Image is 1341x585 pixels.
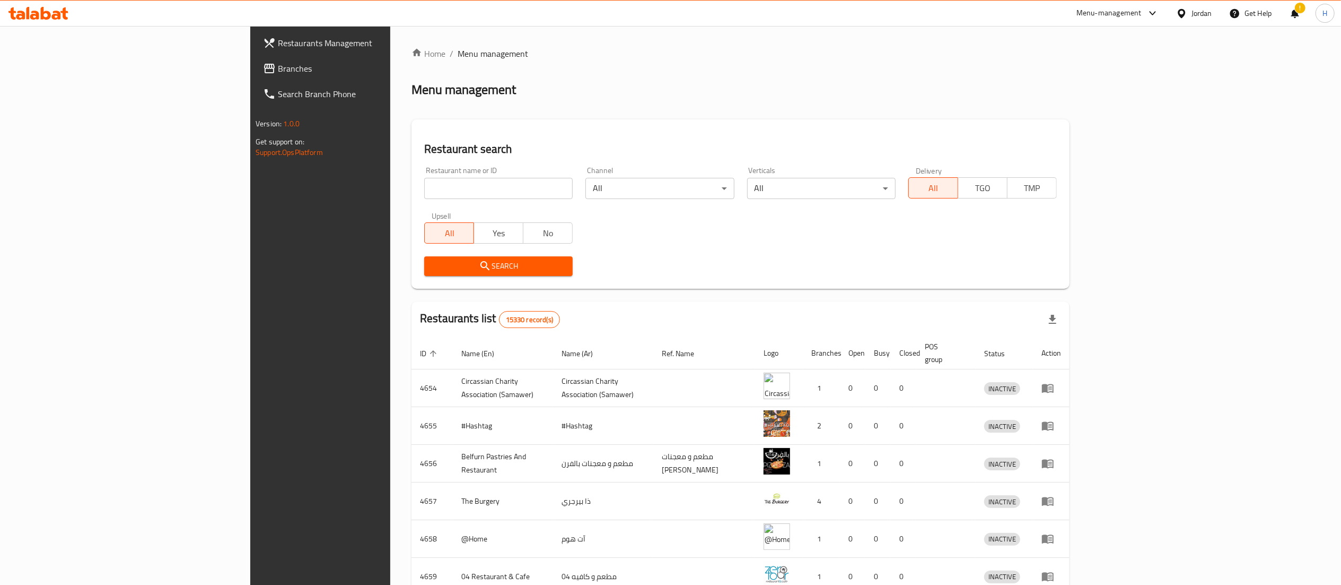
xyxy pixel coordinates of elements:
a: Branches [255,56,474,81]
span: Search Branch Phone [278,88,466,100]
span: H [1322,7,1327,19]
nav: breadcrumb [411,47,1070,60]
span: Menu management [458,47,528,60]
span: INACTIVE [984,383,1020,395]
div: Menu [1041,382,1061,394]
a: Support.OpsPlatform [256,145,323,159]
td: 0 [840,369,865,407]
td: 0 [891,407,916,445]
button: TGO [958,177,1007,199]
span: Branches [278,62,466,75]
span: INACTIVE [984,420,1020,433]
h2: Restaurant search [424,141,1057,157]
h2: Restaurants list [420,311,560,328]
img: ​Circassian ​Charity ​Association​ (Samawer) [764,373,790,399]
td: 0 [891,483,916,520]
button: Search [424,256,573,276]
label: Delivery [916,167,942,174]
div: Total records count [499,311,560,328]
td: 0 [891,445,916,483]
div: Menu-management [1076,7,1142,20]
div: Menu [1041,532,1061,545]
button: All [424,222,474,244]
div: INACTIVE [984,458,1020,470]
td: 0 [865,520,891,558]
img: #Hashtag [764,410,790,437]
th: Action [1033,337,1070,369]
td: مطعم و معجنات [PERSON_NAME] [653,445,755,483]
th: Branches [803,337,840,369]
img: The Burgery [764,486,790,512]
span: ID [420,347,440,360]
button: No [523,222,573,244]
span: POS group [925,340,963,366]
td: 0 [840,407,865,445]
td: 0 [865,483,891,520]
span: Search [433,260,564,273]
div: Menu [1041,419,1061,432]
span: TMP [1012,180,1053,196]
span: All [913,180,954,196]
span: Status [984,347,1019,360]
a: Restaurants Management [255,30,474,56]
td: 0 [891,520,916,558]
div: All [747,178,896,199]
th: Open [840,337,865,369]
span: Version: [256,117,282,131]
div: Export file [1040,307,1065,332]
span: TGO [962,180,1003,196]
td: 1 [803,520,840,558]
td: 0 [840,483,865,520]
td: 0 [840,445,865,483]
span: INACTIVE [984,571,1020,583]
td: 0 [840,520,865,558]
span: INACTIVE [984,458,1020,470]
span: Name (En) [461,347,508,360]
span: No [528,226,568,241]
td: 0 [891,369,916,407]
img: @Home [764,523,790,550]
button: TMP [1007,177,1057,199]
span: Restaurants Management [278,37,466,49]
input: Search for restaurant name or ID.. [424,178,573,199]
td: 0 [865,369,891,407]
td: Belfurn Pastries And Restaurant [453,445,553,483]
div: All [585,178,734,199]
td: ​Circassian ​Charity ​Association​ (Samawer) [453,369,553,407]
td: 1 [803,445,840,483]
td: ​Circassian ​Charity ​Association​ (Samawer) [553,369,653,407]
td: 0 [865,407,891,445]
span: Yes [478,226,519,241]
span: INACTIVE [984,533,1020,545]
td: #Hashtag [453,407,553,445]
div: Jordan [1191,7,1212,19]
th: Busy [865,337,891,369]
div: Menu [1041,495,1061,507]
td: آت هوم [553,520,653,558]
button: Yes [474,222,523,244]
div: Menu [1041,457,1061,470]
th: Logo [755,337,803,369]
span: INACTIVE [984,496,1020,508]
td: 4 [803,483,840,520]
button: All [908,177,958,199]
td: 1 [803,369,840,407]
td: #Hashtag [553,407,653,445]
td: @Home [453,520,553,558]
td: 2 [803,407,840,445]
td: مطعم و معجنات بالفرن [553,445,653,483]
th: Closed [891,337,916,369]
label: Upsell [432,212,451,219]
span: All [429,226,470,241]
a: Search Branch Phone [255,81,474,107]
td: ذا بيرجري [553,483,653,520]
div: Menu [1041,570,1061,583]
img: Belfurn Pastries And Restaurant [764,448,790,475]
td: The Burgery [453,483,553,520]
td: 0 [865,445,891,483]
span: 1.0.0 [283,117,300,131]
